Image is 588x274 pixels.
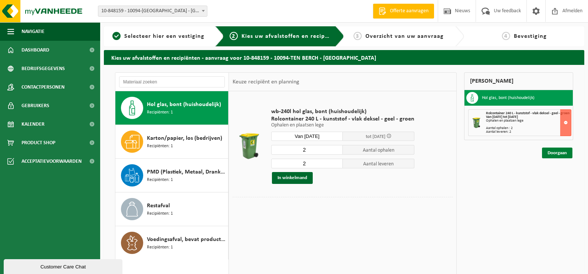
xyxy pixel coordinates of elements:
[22,152,82,171] span: Acceptatievoorwaarden
[486,111,569,115] span: Rolcontainer 240 L - kunststof - vlak deksel - geel - groen
[115,125,229,159] button: Karton/papier, los (bedrijven) Recipiënten: 1
[230,32,238,40] span: 2
[365,33,444,39] span: Overzicht van uw aanvraag
[22,78,65,96] span: Contactpersonen
[104,50,584,65] h2: Kies uw afvalstoffen en recipiënten - aanvraag voor 10-848159 - 10094-TEN BERCH - [GEOGRAPHIC_DATA]
[542,148,572,158] a: Doorgaan
[354,32,362,40] span: 3
[112,32,121,40] span: 1
[366,134,385,139] span: tot [DATE]
[486,119,571,123] div: Ophalen en plaatsen lege
[147,201,170,210] span: Restafval
[388,7,430,15] span: Offerte aanvragen
[486,130,571,134] div: Aantal leveren: 2
[22,41,49,59] span: Dashboard
[147,134,222,143] span: Karton/papier, los (bedrijven)
[124,33,204,39] span: Selecteer hier een vestiging
[98,6,207,16] span: 10-848159 - 10094-TEN BERCH - ANTWERPEN
[343,159,414,168] span: Aantal leveren
[147,210,173,217] span: Recipiënten: 1
[115,226,229,260] button: Voedingsafval, bevat producten van dierlijke oorsprong, onverpakt, categorie 3 Recipiënten: 1
[22,59,65,78] span: Bedrijfsgegevens
[147,143,173,150] span: Recipiënten: 1
[373,4,434,19] a: Offerte aanvragen
[271,132,343,141] input: Selecteer datum
[22,133,55,152] span: Product Shop
[115,91,229,125] button: Hol glas, bont (huishoudelijk) Recipiënten: 1
[147,100,221,109] span: Hol glas, bont (huishoudelijk)
[22,96,49,115] span: Gebruikers
[108,32,209,41] a: 1Selecteer hier een vestiging
[343,145,414,155] span: Aantal ophalen
[464,72,573,90] div: [PERSON_NAME]
[22,22,45,41] span: Navigatie
[4,258,124,274] iframe: chat widget
[502,32,510,40] span: 4
[229,73,303,91] div: Keuze recipiënt en planning
[98,6,207,17] span: 10-848159 - 10094-TEN BERCH - ANTWERPEN
[271,123,414,128] p: Ophalen en plaatsen lege
[514,33,547,39] span: Bevestiging
[242,33,344,39] span: Kies uw afvalstoffen en recipiënten
[22,115,45,133] span: Kalender
[115,192,229,226] button: Restafval Recipiënten: 1
[147,168,226,176] span: PMD (Plastiek, Metaal, Drankkartons) (bedrijven)
[115,159,229,192] button: PMD (Plastiek, Metaal, Drankkartons) (bedrijven) Recipiënten: 1
[147,176,173,184] span: Recipiënten: 1
[482,92,535,104] h3: Hol glas, bont (huishoudelijk)
[271,115,414,123] span: Rolcontainer 240 L - kunststof - vlak deksel - geel - groen
[119,76,225,88] input: Materiaal zoeken
[271,108,414,115] span: wb-240l hol glas, bont (huishoudelijk)
[147,109,173,116] span: Recipiënten: 1
[486,115,518,119] strong: Van [DATE] tot [DATE]
[486,126,571,130] div: Aantal ophalen : 2
[147,244,173,251] span: Recipiënten: 1
[147,235,226,244] span: Voedingsafval, bevat producten van dierlijke oorsprong, onverpakt, categorie 3
[272,172,313,184] button: In winkelmand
